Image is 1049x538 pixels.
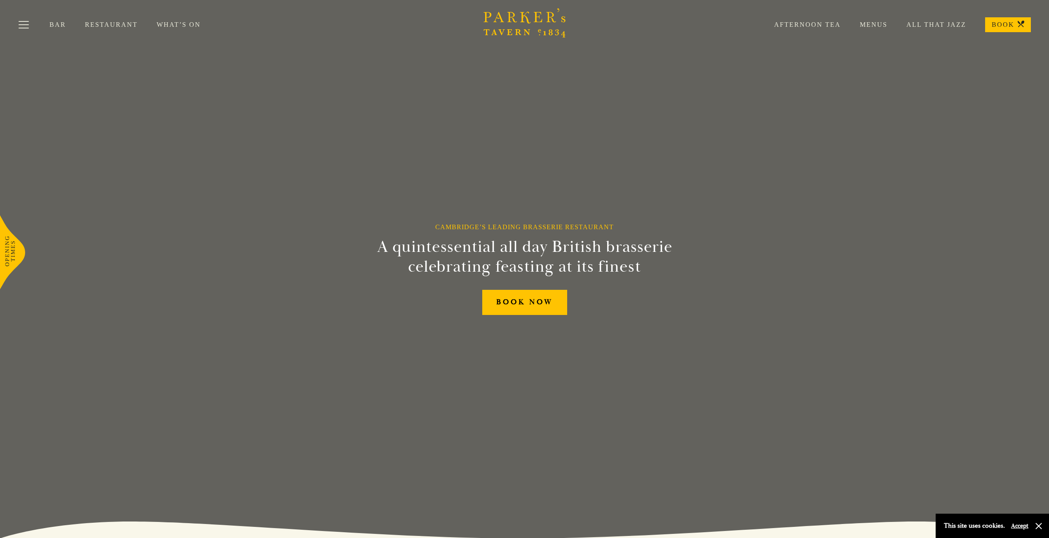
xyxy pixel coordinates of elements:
[482,290,567,315] a: BOOK NOW
[1011,522,1028,530] button: Accept
[435,223,614,231] h1: Cambridge’s Leading Brasserie Restaurant
[337,237,713,277] h2: A quintessential all day British brasserie celebrating feasting at its finest
[944,520,1005,532] p: This site uses cookies.
[1035,522,1043,530] button: Close and accept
